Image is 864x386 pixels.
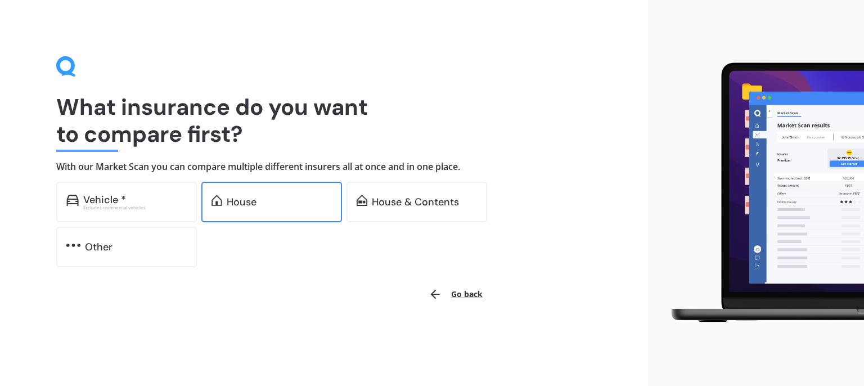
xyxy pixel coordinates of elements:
[66,240,80,251] img: other.81dba5aafe580aa69f38.svg
[372,196,459,208] div: House & Contents
[83,205,187,210] div: Excludes commercial vehicles
[85,241,112,253] div: Other
[357,195,367,206] img: home-and-contents.b802091223b8502ef2dd.svg
[211,195,222,206] img: home.91c183c226a05b4dc763.svg
[657,57,864,329] img: laptop.webp
[66,195,79,206] img: car.f15378c7a67c060ca3f3.svg
[422,281,489,308] button: Go back
[227,196,256,208] div: House
[56,161,592,173] h4: With our Market Scan you can compare multiple different insurers all at once and in one place.
[56,93,592,147] h1: What insurance do you want to compare first?
[83,194,126,205] div: Vehicle *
